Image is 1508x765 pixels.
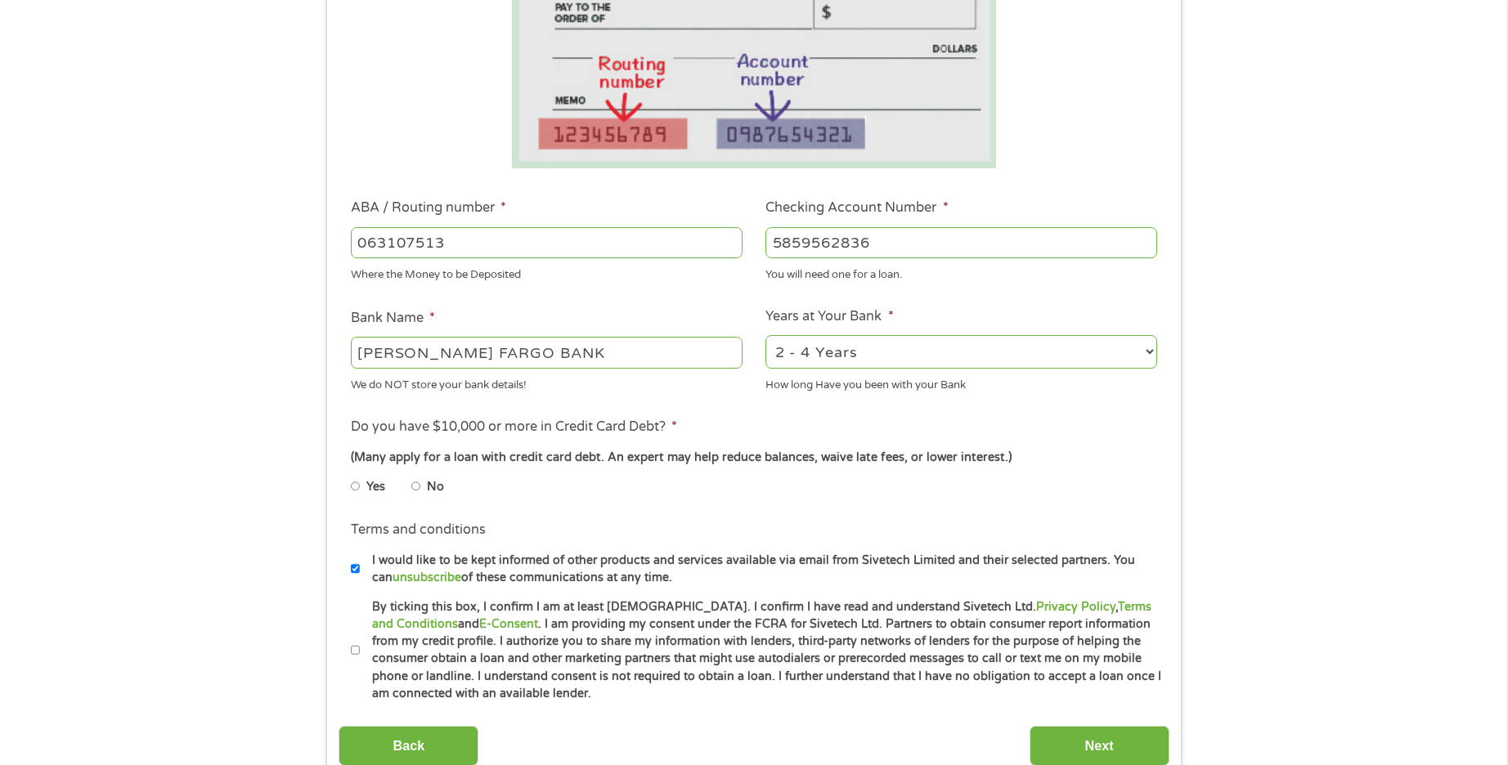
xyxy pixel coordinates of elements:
label: Do you have $10,000 or more in Credit Card Debt? [351,418,677,436]
label: ABA / Routing number [351,199,506,217]
label: Bank Name [351,310,435,327]
label: Terms and conditions [351,521,486,539]
div: How long Have you been with your Bank [765,371,1157,393]
label: By ticking this box, I confirm I am at least [DEMOGRAPHIC_DATA]. I confirm I have read and unders... [360,598,1162,703]
a: E-Consent [479,617,538,631]
a: Terms and Conditions [372,600,1151,631]
div: We do NOT store your bank details! [351,371,743,393]
label: Checking Account Number [765,199,948,217]
label: I would like to be kept informed of other products and services available via email from Sivetech... [360,552,1162,587]
a: unsubscribe [393,570,461,584]
label: Years at Your Bank [765,308,893,325]
div: (Many apply for a loan with credit card debt. An expert may help reduce balances, waive late fees... [351,449,1157,467]
a: Privacy Policy [1036,600,1115,614]
div: Where the Money to be Deposited [351,262,743,284]
label: No [427,478,444,496]
input: 263177916 [351,227,743,258]
label: Yes [366,478,385,496]
div: You will need one for a loan. [765,262,1157,284]
input: 345634636 [765,227,1157,258]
